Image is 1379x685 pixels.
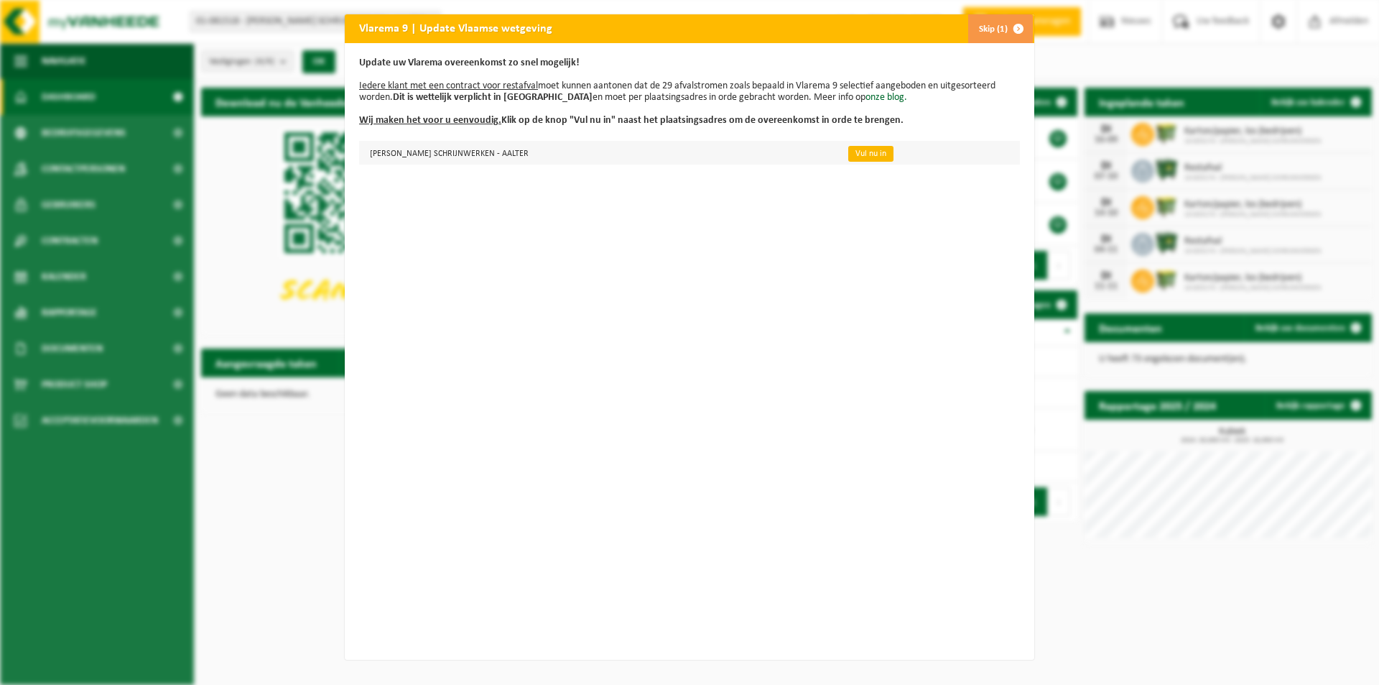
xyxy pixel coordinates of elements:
[359,58,1020,127] p: moet kunnen aantonen dat de 29 afvalstromen zoals bepaald in Vlarema 9 selectief aangeboden en ui...
[359,115,501,126] u: Wij maken het voor u eenvoudig.
[345,14,567,42] h2: Vlarema 9 | Update Vlaamse wetgeving
[967,14,1033,43] button: Skip (1)
[359,141,836,165] td: [PERSON_NAME] SCHRIJNWERKEN - AALTER
[359,58,580,68] b: Update uw Vlarema overeenkomst zo snel mogelijk!
[393,92,593,103] b: Dit is wettelijk verplicht in [GEOGRAPHIC_DATA]
[359,81,538,91] u: Iedere klant met een contract voor restafval
[359,115,904,126] b: Klik op de knop "Vul nu in" naast het plaatsingsadres om de overeenkomst in orde te brengen.
[865,92,907,103] a: onze blog.
[848,146,893,162] a: Vul nu in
